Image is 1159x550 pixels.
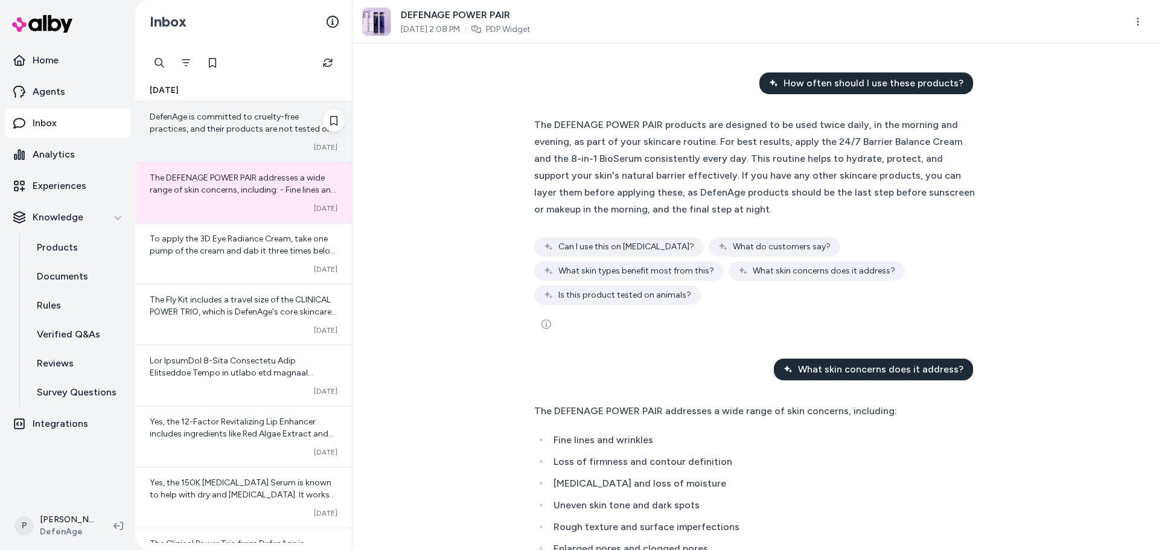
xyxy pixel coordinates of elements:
[401,24,460,36] span: [DATE] 2:08 PM
[33,53,59,68] p: Home
[135,406,352,467] a: Yes, the 12-Factor Revitalizing Lip Enhancer includes ingredients like Red Algae Extract and [PER...
[558,265,714,277] span: What skin types benefit most from this?
[314,264,337,274] span: [DATE]
[550,519,966,536] li: Rough texture and surface imperfections
[314,508,337,518] span: [DATE]
[37,385,117,400] p: Survey Questions
[25,378,130,407] a: Survey Questions
[558,289,691,301] span: Is this product tested on animals?
[5,77,130,106] a: Agents
[534,119,975,215] span: The DEFENAGE POWER PAIR products are designed to be used twice daily, in the morning and evening,...
[25,320,130,349] a: Verified Q&As
[5,203,130,232] button: Knowledge
[135,345,352,406] a: Lor IpsumDol 8-Sita Consectetu Adip Elitseddoe Tempo in utlabo etd magnaal enimadm: 5. Veniamqu N...
[534,403,966,420] div: The DEFENAGE POWER PAIR addresses a wide range of skin concerns, including:
[25,233,130,262] a: Products
[25,291,130,320] a: Rules
[150,85,179,97] span: [DATE]
[465,24,467,36] span: ·
[135,162,352,223] a: The DEFENAGE POWER PAIR addresses a wide range of skin concerns, including: - Fine lines and wrin...
[150,13,187,31] h2: Inbox
[733,241,831,253] span: What do customers say?
[550,475,966,492] li: [MEDICAL_DATA] and loss of moisture
[37,269,88,284] p: Documents
[550,432,966,449] li: Fine lines and wrinkles
[135,467,352,528] a: Yes, the 150K [MEDICAL_DATA] Serum is known to help with dry and [MEDICAL_DATA]. It works to revi...
[135,223,352,284] a: To apply the 3D Eye Radiance Cream, take one pump of the cream and dab it three times below and t...
[5,109,130,138] a: Inbox
[5,140,130,169] a: Analytics
[37,298,61,313] p: Rules
[150,173,336,340] span: The DEFENAGE POWER PAIR addresses a wide range of skin concerns, including: - Fine lines and wrin...
[40,526,94,538] span: DefenAge
[150,295,337,438] span: The Fly Kit includes a travel size of the CLINICAL POWER TRIO, which is DefenAge's core skincare ...
[33,85,65,99] p: Agents
[14,516,34,536] span: P
[314,203,337,213] span: [DATE]
[5,171,130,200] a: Experiences
[314,325,337,335] span: [DATE]
[550,497,966,514] li: Uneven skin tone and dark spots
[33,210,83,225] p: Knowledge
[5,46,130,75] a: Home
[174,51,198,75] button: Filter
[5,409,130,438] a: Integrations
[558,241,694,253] span: Can I use this on [MEDICAL_DATA]?
[37,240,78,255] p: Products
[33,147,75,162] p: Analytics
[363,8,391,36] img: power-duo-v3.jpg
[150,417,337,511] span: Yes, the 12-Factor Revitalizing Lip Enhancer includes ingredients like Red Algae Extract and [PER...
[486,24,531,36] a: PDP Widget
[314,386,337,396] span: [DATE]
[25,262,130,291] a: Documents
[7,507,104,545] button: P[PERSON_NAME]DefenAge
[150,112,337,194] span: DefenAge is committed to cruelty-free practices, and their products are not tested on animals. If...
[25,349,130,378] a: Reviews
[314,142,337,152] span: [DATE]
[12,15,72,33] img: alby Logo
[135,101,352,162] a: DefenAge is committed to cruelty-free practices, and their products are not tested on animals. If...
[135,284,352,345] a: The Fly Kit includes a travel size of the CLINICAL POWER TRIO, which is DefenAge's core skincare ...
[150,234,337,365] span: To apply the 3D Eye Radiance Cream, take one pump of the cream and dab it three times below and t...
[33,179,86,193] p: Experiences
[316,51,340,75] button: Refresh
[784,76,963,91] span: How often should I use these products?
[40,514,94,526] p: [PERSON_NAME]
[534,312,558,336] button: See more
[33,116,57,130] p: Inbox
[314,447,337,457] span: [DATE]
[33,417,88,431] p: Integrations
[401,8,531,22] span: DEFENAGE POWER PAIR
[753,265,895,277] span: What skin concerns does it address?
[37,356,74,371] p: Reviews
[550,453,966,470] li: Loss of firmness and contour definition
[37,327,100,342] p: Verified Q&As
[798,362,963,377] span: What skin concerns does it address?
